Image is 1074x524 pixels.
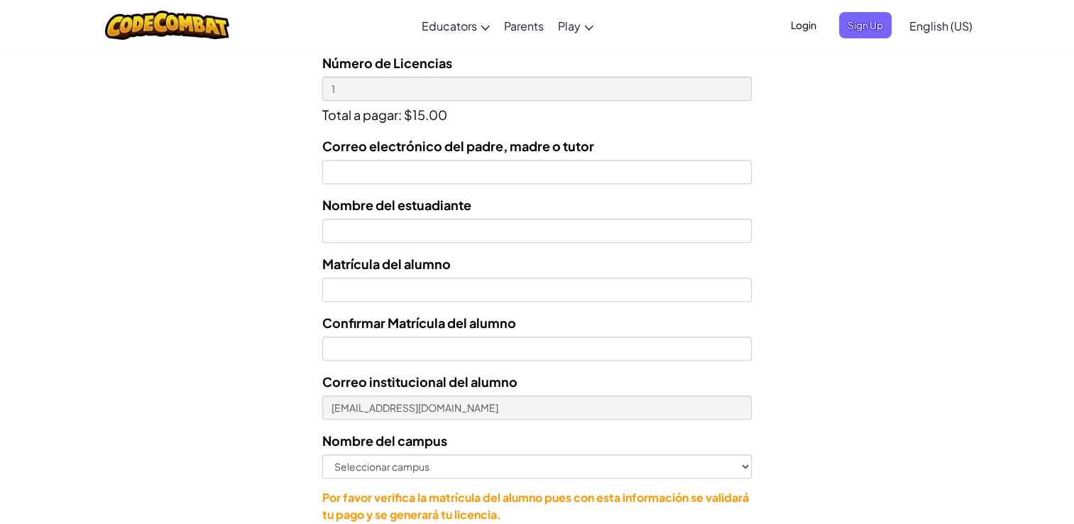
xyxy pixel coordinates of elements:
button: Login [782,12,825,38]
span: Educators [422,18,477,33]
p: Por favor verifica la matrícula del alumno pues con esta información se validará tu pago y se gen... [322,489,752,523]
label: Matrícula del alumno [322,253,451,274]
label: Número de Licencias [322,53,452,73]
label: Nombre del estuadiante [322,195,471,215]
span: Play [558,18,581,33]
a: English (US) [902,6,980,45]
a: Play [551,6,601,45]
span: English (US) [909,18,972,33]
p: Total a pagar: $15.00 [322,101,752,125]
button: Sign Up [839,12,892,38]
label: Nombre del campus [322,430,447,451]
a: Parents [497,6,551,45]
label: Correo electrónico del padre, madre o tutor [322,136,594,156]
img: CodeCombat logo [105,11,229,40]
label: Correo institucional del alumno [322,371,517,392]
a: Educators [415,6,497,45]
label: Confirmar Matrícula del alumno [322,312,516,333]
